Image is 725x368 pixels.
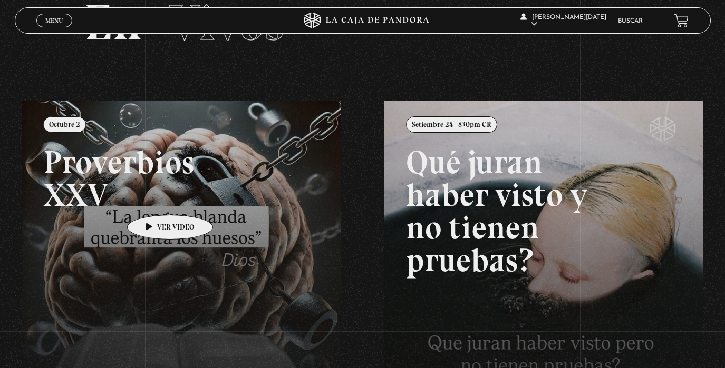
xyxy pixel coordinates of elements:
[42,26,66,34] span: Cerrar
[520,14,606,27] span: [PERSON_NAME][DATE]
[45,17,63,24] span: Menu
[618,18,643,24] a: Buscar
[674,13,689,27] a: View your shopping cart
